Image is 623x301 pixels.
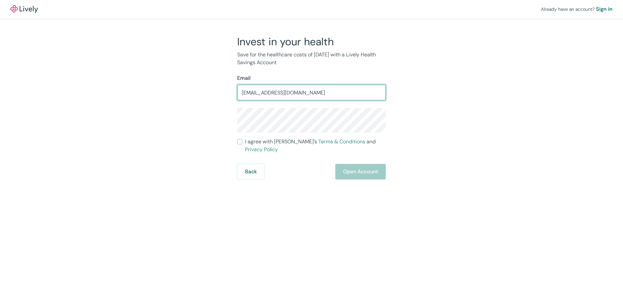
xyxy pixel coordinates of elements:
a: Privacy Policy [245,146,278,153]
label: Email [237,74,251,82]
p: Save for the healthcare costs of [DATE] with a Lively Health Savings Account [237,51,386,66]
img: Lively [10,5,38,13]
span: I agree with [PERSON_NAME]’s and [245,138,386,153]
h2: Invest in your health [237,35,386,48]
a: Terms & Conditions [318,138,365,145]
div: Already have an account? [541,5,613,13]
a: LivelyLively [10,5,38,13]
button: Back [237,164,265,179]
a: Sign in [596,5,613,13]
